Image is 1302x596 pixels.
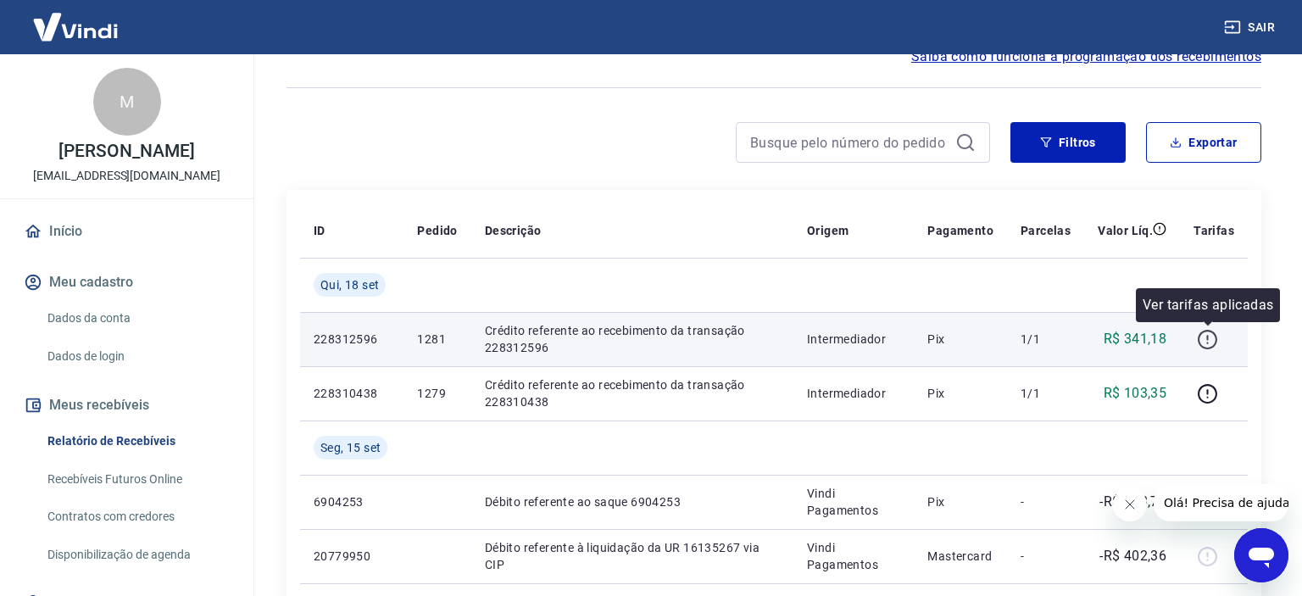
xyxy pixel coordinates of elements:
[1021,548,1071,565] p: -
[807,331,900,348] p: Intermediador
[20,387,233,424] button: Meus recebíveis
[485,322,780,356] p: Crédito referente ao recebimento da transação 228312596
[807,222,849,239] p: Origem
[10,12,142,25] span: Olá! Precisa de ajuda?
[1221,12,1282,43] button: Sair
[20,213,233,250] a: Início
[58,142,194,160] p: [PERSON_NAME]
[93,68,161,136] div: M
[20,264,233,301] button: Meu cadastro
[911,47,1261,67] a: Saiba como funciona a programação dos recebimentos
[1099,492,1166,512] p: -R$ 448,79
[927,493,993,510] p: Pix
[1146,122,1261,163] button: Exportar
[927,222,993,239] p: Pagamento
[33,167,220,185] p: [EMAIL_ADDRESS][DOMAIN_NAME]
[41,301,233,336] a: Dados da conta
[807,385,900,402] p: Intermediador
[1098,222,1153,239] p: Valor Líq.
[417,222,457,239] p: Pedido
[1021,222,1071,239] p: Parcelas
[417,385,457,402] p: 1279
[41,424,233,459] a: Relatório de Recebíveis
[485,539,780,573] p: Débito referente à liquidação da UR 16135267 via CIP
[314,548,390,565] p: 20779950
[1113,487,1147,521] iframe: Fechar mensagem
[485,493,780,510] p: Débito referente ao saque 6904253
[1021,493,1071,510] p: -
[41,339,233,374] a: Dados de login
[320,439,381,456] span: Seg, 15 set
[927,331,993,348] p: Pix
[41,499,233,534] a: Contratos com credores
[807,539,900,573] p: Vindi Pagamentos
[927,548,993,565] p: Mastercard
[314,222,325,239] p: ID
[20,1,131,53] img: Vindi
[314,331,390,348] p: 228312596
[314,493,390,510] p: 6904253
[1099,546,1166,566] p: -R$ 402,36
[41,538,233,572] a: Disponibilização de agenda
[1234,528,1288,582] iframe: Botão para abrir a janela de mensagens
[485,376,780,410] p: Crédito referente ao recebimento da transação 228310438
[1154,484,1288,521] iframe: Mensagem da empresa
[1021,385,1071,402] p: 1/1
[1104,383,1167,404] p: R$ 103,35
[1021,331,1071,348] p: 1/1
[750,130,949,155] input: Busque pelo número do pedido
[807,485,900,519] p: Vindi Pagamentos
[1010,122,1126,163] button: Filtros
[485,222,542,239] p: Descrição
[320,276,379,293] span: Qui, 18 set
[1193,222,1234,239] p: Tarifas
[417,331,457,348] p: 1281
[314,385,390,402] p: 228310438
[927,385,993,402] p: Pix
[41,462,233,497] a: Recebíveis Futuros Online
[1143,295,1273,315] p: Ver tarifas aplicadas
[1104,329,1167,349] p: R$ 341,18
